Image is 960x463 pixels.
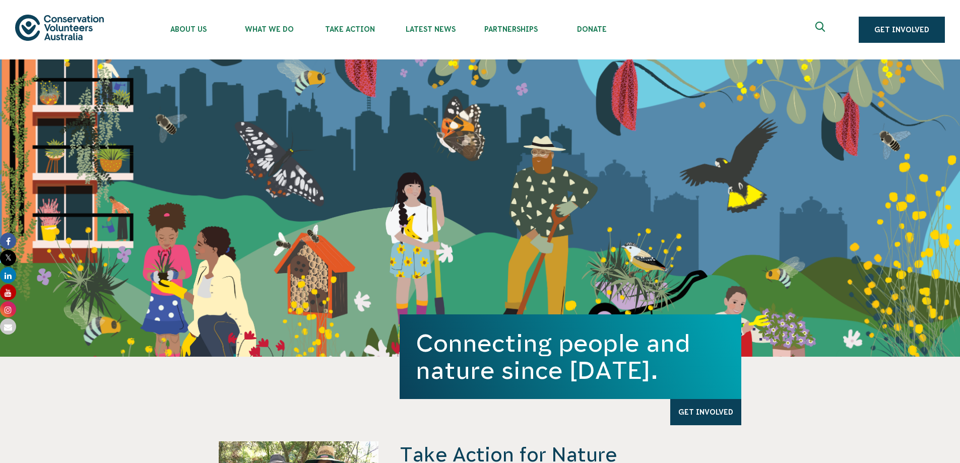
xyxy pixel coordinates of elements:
[859,17,945,43] a: Get Involved
[148,25,229,33] span: About Us
[390,25,471,33] span: Latest News
[229,25,309,33] span: What We Do
[551,25,632,33] span: Donate
[815,22,828,38] span: Expand search box
[809,18,834,42] button: Expand search box Close search box
[309,25,390,33] span: Take Action
[416,329,725,384] h1: Connecting people and nature since [DATE].
[15,15,104,40] img: logo.svg
[471,25,551,33] span: Partnerships
[670,399,741,425] a: Get Involved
